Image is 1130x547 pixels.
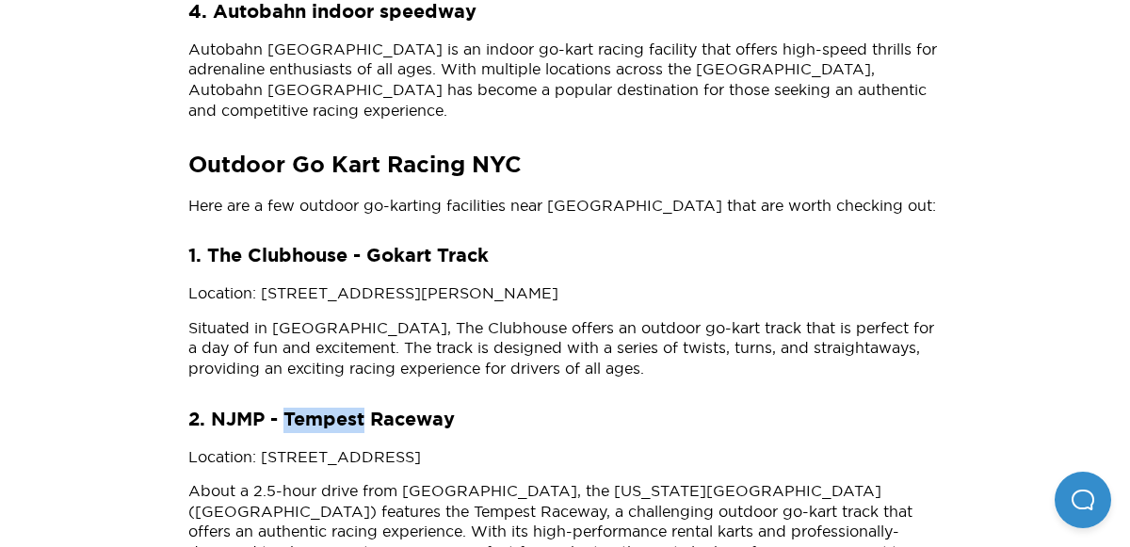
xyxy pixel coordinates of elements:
[188,154,522,177] strong: Outdoor Go Kart Racing NYC
[188,318,942,379] p: Situated in [GEOGRAPHIC_DATA], The Clubhouse offers an outdoor go-kart track that is perfect for ...
[188,244,942,269] h3: 1. The Clubhouse - Gokart Track
[188,3,476,22] strong: 4. Autobahn indoor speedway
[188,196,942,217] p: Here are a few outdoor go-karting facilities near [GEOGRAPHIC_DATA] that are worth checking out:
[188,447,942,468] p: Location: [STREET_ADDRESS]
[188,408,942,433] h3: 2. NJMP - Tempest Raceway
[188,283,942,304] p: Location: [STREET_ADDRESS][PERSON_NAME]
[1055,472,1111,528] iframe: Help Scout Beacon - Open
[188,40,942,121] p: Autobahn [GEOGRAPHIC_DATA] is an indoor go-kart racing facility that offers high-speed thrills fo...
